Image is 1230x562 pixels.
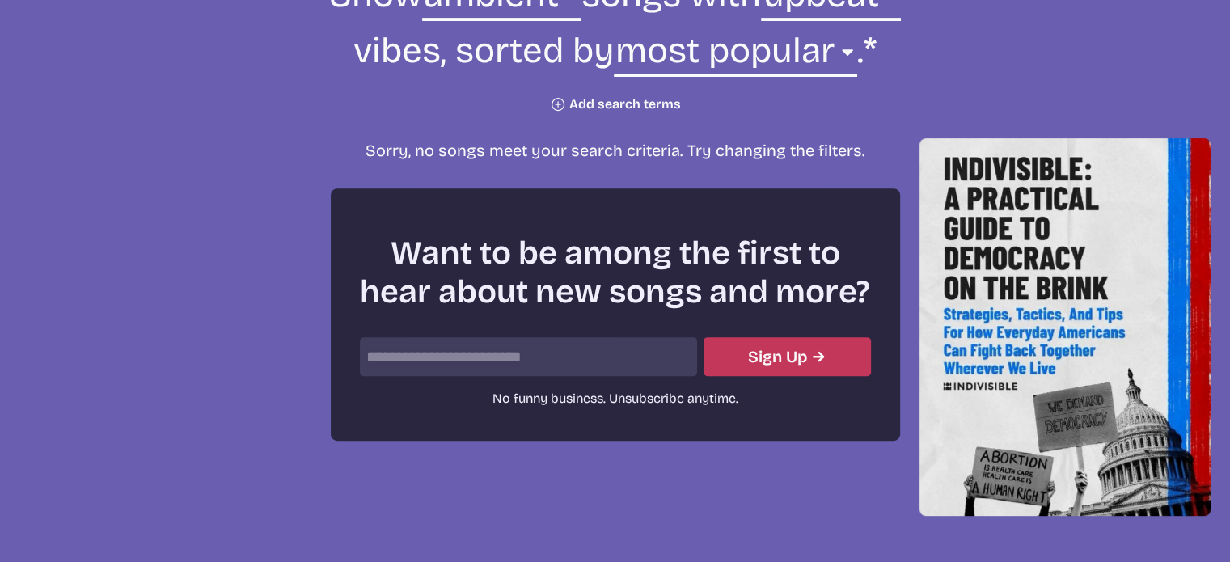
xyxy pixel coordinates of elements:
p: Sorry, no songs meet your search criteria. Try changing the filters. [357,138,874,163]
select: sorting [614,27,857,83]
span: No funny business. Unsubscribe anytime. [492,391,738,406]
button: Submit [704,337,871,376]
h2: Want to be among the first to hear about new songs and more? [360,234,871,311]
button: Add search terms [550,96,681,112]
img: Help save our democracy! [919,138,1211,516]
